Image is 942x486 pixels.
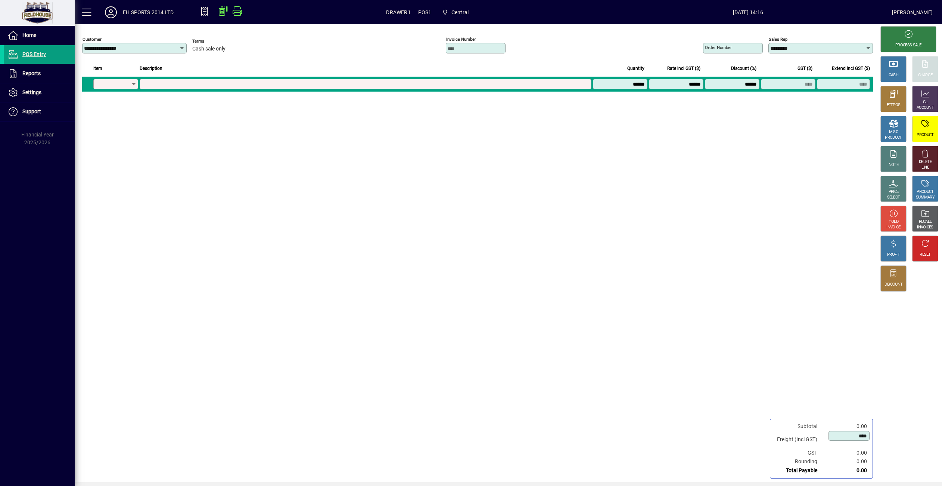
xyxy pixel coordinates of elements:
[773,431,825,449] td: Freight (Incl GST)
[892,6,933,18] div: [PERSON_NAME]
[917,225,933,230] div: INVOICES
[889,189,899,195] div: PRICE
[93,64,102,73] span: Item
[889,129,898,135] div: MISC
[798,64,812,73] span: GST ($)
[889,73,898,78] div: CASH
[192,39,237,44] span: Terms
[22,32,36,38] span: Home
[439,6,472,19] span: Central
[667,64,700,73] span: Rate incl GST ($)
[773,466,825,475] td: Total Payable
[921,165,929,170] div: LINE
[889,162,898,168] div: NOTE
[832,64,870,73] span: Extend incl GST ($)
[451,6,469,18] span: Central
[918,73,933,78] div: CHARGE
[4,64,75,83] a: Reports
[22,108,41,114] span: Support
[889,219,898,225] div: HOLD
[917,189,933,195] div: PRODUCT
[99,6,123,19] button: Profile
[919,219,932,225] div: RECALL
[825,457,870,466] td: 0.00
[769,37,787,42] mat-label: Sales rep
[22,89,41,95] span: Settings
[192,46,226,52] span: Cash sale only
[22,51,46,57] span: POS Entry
[446,37,476,42] mat-label: Invoice number
[917,132,933,138] div: PRODUCT
[705,45,732,50] mat-label: Order number
[773,422,825,431] td: Subtotal
[916,195,935,200] div: SUMMARY
[731,64,756,73] span: Discount (%)
[895,43,921,48] div: PROCESS SALE
[885,135,902,141] div: PRODUCT
[4,102,75,121] a: Support
[627,64,644,73] span: Quantity
[887,195,900,200] div: SELECT
[386,6,410,18] span: DRAWER1
[825,466,870,475] td: 0.00
[83,37,102,42] mat-label: Customer
[123,6,174,18] div: FH SPORTS 2014 LTD
[773,449,825,457] td: GST
[919,159,932,165] div: DELETE
[825,449,870,457] td: 0.00
[4,26,75,45] a: Home
[917,105,934,111] div: ACCOUNT
[887,102,901,108] div: EFTPOS
[4,83,75,102] a: Settings
[825,422,870,431] td: 0.00
[418,6,432,18] span: POS1
[22,70,41,76] span: Reports
[604,6,892,18] span: [DATE] 14:16
[886,225,900,230] div: INVOICE
[923,99,928,105] div: GL
[885,282,902,287] div: DISCOUNT
[773,457,825,466] td: Rounding
[140,64,162,73] span: Description
[920,252,931,258] div: RESET
[887,252,900,258] div: PROFIT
